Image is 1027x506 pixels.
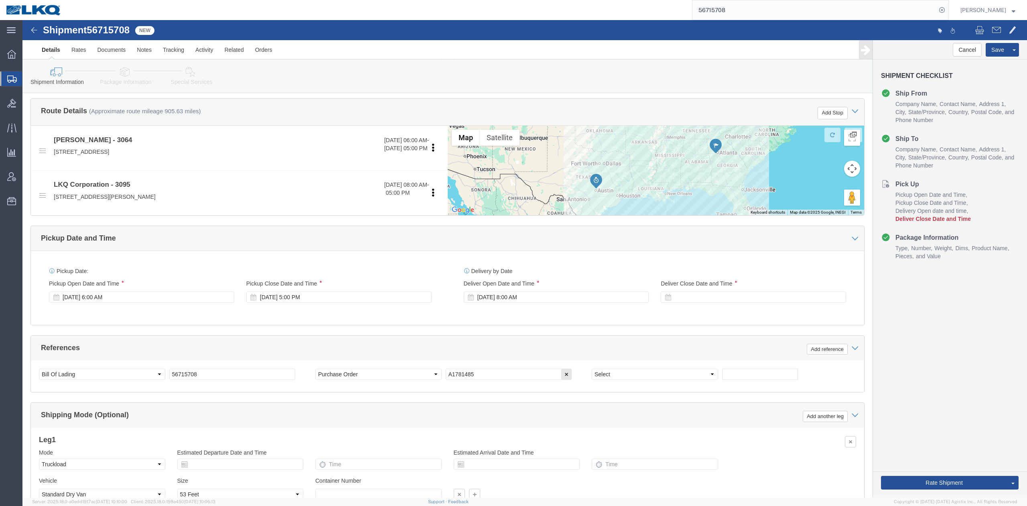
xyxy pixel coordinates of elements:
iframe: FS Legacy Container [22,20,1027,498]
span: [DATE] 10:10:00 [96,499,127,504]
img: logo [6,4,62,16]
span: Copyright © [DATE]-[DATE] Agistix Inc., All Rights Reserved [894,498,1017,505]
span: Client: 2025.18.0-198a450 [131,499,215,504]
span: Server: 2025.18.0-a0edd1917ac [32,499,127,504]
a: Feedback [448,499,469,504]
button: [PERSON_NAME] [960,5,1016,15]
input: Search for shipment number, reference number [692,0,936,20]
a: Support [428,499,448,504]
span: Matt Harvey [960,6,1006,14]
span: [DATE] 10:06:13 [184,499,215,504]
